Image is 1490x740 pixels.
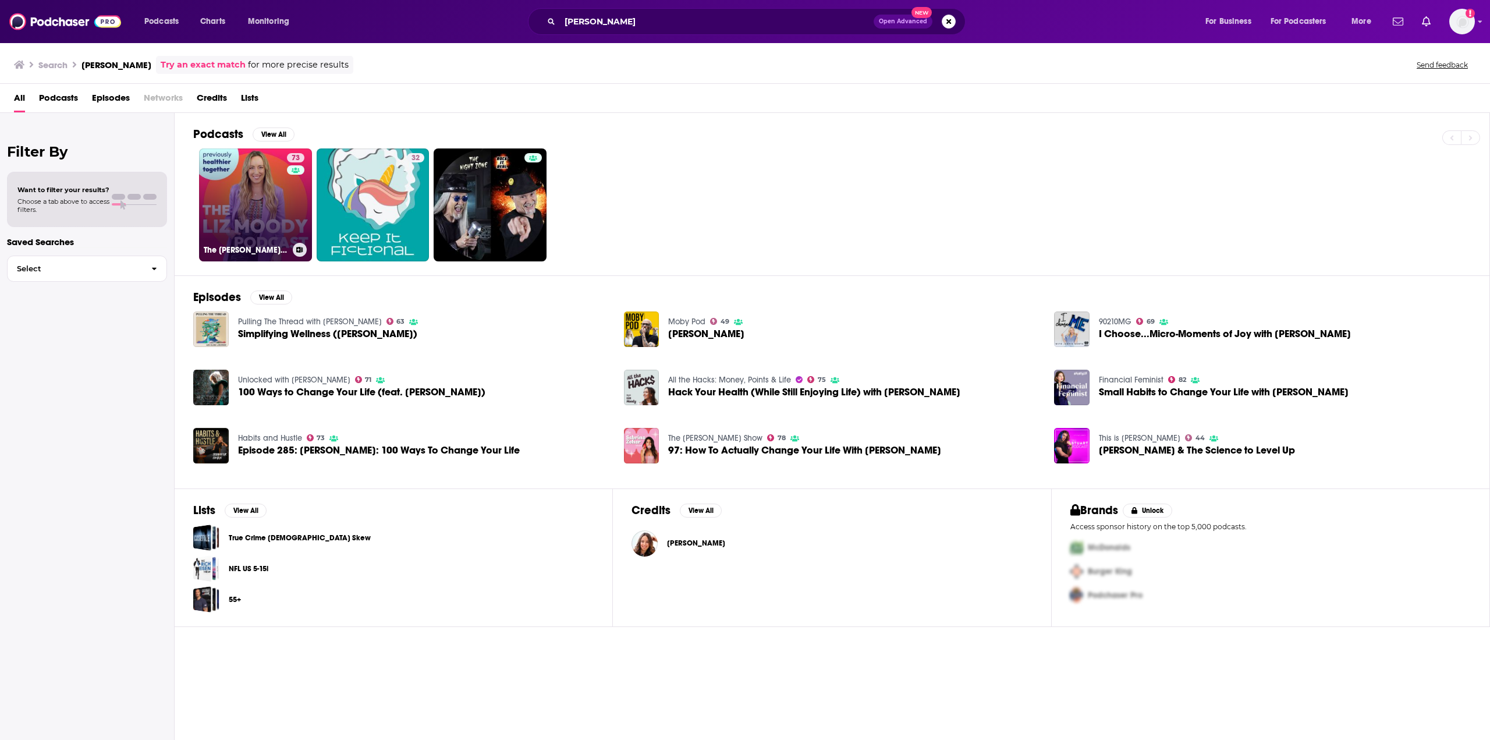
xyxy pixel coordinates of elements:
[560,12,874,31] input: Search podcasts, credits, & more...
[818,377,826,383] span: 75
[624,370,659,405] img: Hack Your Health (While Still Enjoying Life) with Liz Moody
[7,143,167,160] h2: Filter By
[240,12,304,31] button: open menu
[229,532,371,544] a: True Crime [DEMOGRAPHIC_DATA] Skew
[238,329,417,339] a: Simplifying Wellness (Liz Moody)
[407,153,424,162] a: 32
[250,291,292,305] button: View All
[193,127,295,141] a: PodcastsView All
[238,387,485,397] span: 100 Ways to Change Your Life (feat. [PERSON_NAME])
[193,555,219,582] span: NFL US 5-15l
[624,428,659,463] img: 97: How To Actually Change Your Life With Liz Moody
[248,58,349,72] span: for more precise results
[193,525,219,551] a: True Crime Female Skew
[624,311,659,347] img: Liz Moody
[632,503,670,518] h2: Credits
[1070,503,1119,518] h2: Brands
[1054,370,1090,405] img: Small Habits to Change Your Life with Liz Moody
[81,59,151,70] h3: [PERSON_NAME]
[1054,311,1090,347] img: I Choose...Micro-Moments of Joy with Liz Moody
[710,318,729,325] a: 49
[632,530,658,557] img: Liz Moody
[193,503,215,518] h2: Lists
[204,245,288,255] h3: The [PERSON_NAME] Podcast
[307,434,325,441] a: 73
[193,311,229,347] img: Simplifying Wellness (Liz Moody)
[668,329,744,339] a: Liz Moody
[193,127,243,141] h2: Podcasts
[238,329,417,339] span: Simplifying Wellness ([PERSON_NAME])
[241,88,258,112] a: Lists
[238,317,382,327] a: Pulling The Thread with Elise Loehnen
[778,435,786,441] span: 78
[396,319,405,324] span: 63
[1449,9,1475,34] button: Show profile menu
[287,153,304,162] a: 73
[767,434,786,441] a: 78
[1449,9,1475,34] img: User Profile
[1388,12,1408,31] a: Show notifications dropdown
[39,88,78,112] a: Podcasts
[1099,433,1180,443] a: This is Stuart
[1066,536,1088,560] img: First Pro Logo
[199,148,312,261] a: 73The [PERSON_NAME] Podcast
[668,387,960,397] a: Hack Your Health (While Still Enjoying Life) with Liz Moody
[1466,9,1475,18] svg: Add a profile image
[668,445,941,455] a: 97: How To Actually Change Your Life With Liz Moody
[1099,387,1349,397] a: Small Habits to Change Your Life with Liz Moody
[9,10,121,33] img: Podchaser - Follow, Share and Rate Podcasts
[668,445,941,455] span: 97: How To Actually Change Your Life With [PERSON_NAME]
[238,445,520,455] span: Episode 285: [PERSON_NAME]: 100 Ways To Change Your Life
[292,153,300,164] span: 73
[1099,375,1163,385] a: Financial Feminist
[1205,13,1251,30] span: For Business
[197,88,227,112] a: Credits
[1147,319,1155,324] span: 69
[193,12,232,31] a: Charts
[1088,590,1143,600] span: Podchaser Pro
[1088,566,1132,576] span: Burger King
[1197,12,1266,31] button: open menu
[1054,428,1090,463] img: Liz Moody & The Science to Level Up
[411,153,420,164] span: 32
[14,88,25,112] a: All
[1099,329,1351,339] span: I Choose...Micro-Moments of Joy with [PERSON_NAME]
[1099,387,1349,397] span: Small Habits to Change Your Life with [PERSON_NAME]
[193,370,229,405] img: 100 Ways to Change Your Life (feat. Liz Moody)
[238,433,302,443] a: Habits and Hustle
[238,387,485,397] a: 100 Ways to Change Your Life (feat. Liz Moody)
[317,148,430,261] a: 32
[1449,9,1475,34] span: Logged in as gabrielle.gantz
[668,329,744,339] span: [PERSON_NAME]
[668,317,705,327] a: Moby Pod
[1070,522,1471,531] p: Access sponsor history on the top 5,000 podcasts.
[668,433,762,443] a: The Sabrina Zohar Show
[92,88,130,112] a: Episodes
[248,13,289,30] span: Monitoring
[1123,504,1172,518] button: Unlock
[229,562,268,575] a: NFL US 5-15l
[253,128,295,141] button: View All
[193,290,241,305] h2: Episodes
[1168,376,1186,383] a: 82
[238,375,350,385] a: Unlocked with Savannah Chrisley
[1343,12,1386,31] button: open menu
[193,586,219,612] a: 55+
[193,503,267,518] a: ListsView All
[539,8,977,35] div: Search podcasts, credits, & more...
[193,428,229,463] img: Episode 285: Liz Moody: 100 Ways To Change Your Life
[7,236,167,247] p: Saved Searches
[911,7,932,18] span: New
